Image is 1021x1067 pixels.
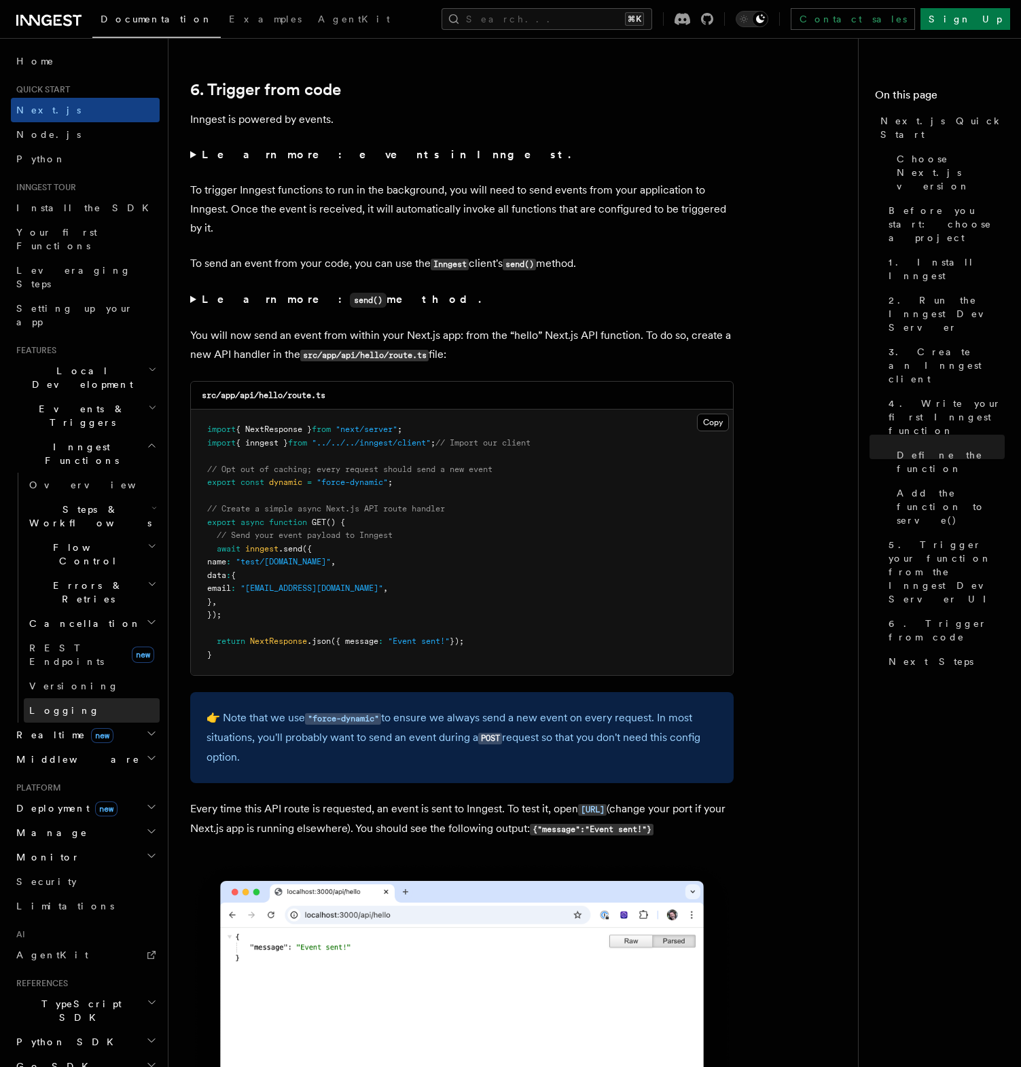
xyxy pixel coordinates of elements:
span: Features [11,345,56,356]
span: Limitations [16,901,114,911]
span: Cancellation [24,617,141,630]
strong: Learn more: method. [202,293,484,306]
span: NextResponse [250,636,307,646]
span: } [207,650,212,659]
a: Contact sales [791,8,915,30]
a: Versioning [24,674,160,698]
span: { inngest } [236,438,288,448]
span: ; [431,438,435,448]
span: await [217,544,240,554]
span: "force-dynamic" [317,477,388,487]
span: async [240,518,264,527]
span: TypeScript SDK [11,997,147,1024]
span: Choose Next.js version [897,152,1005,193]
span: email [207,583,231,593]
button: Local Development [11,359,160,397]
span: , [212,597,217,607]
p: 👉 Note that we use to ensure we always send a new event on every request. In most situations, you... [207,708,717,767]
span: name [207,557,226,566]
span: 3. Create an Inngest client [889,345,1005,386]
button: Manage [11,820,160,845]
span: : [226,571,231,580]
a: Next.js [11,98,160,122]
p: Every time this API route is requested, an event is sent to Inngest. To test it, open (change you... [190,799,734,839]
kbd: ⌘K [625,12,644,26]
span: Next.js [16,105,81,115]
span: return [217,636,245,646]
span: = [307,477,312,487]
span: }); [450,636,464,646]
button: Toggle dark mode [736,11,768,27]
a: "force-dynamic" [305,711,381,724]
span: Python [16,153,66,164]
span: from [288,438,307,448]
span: GET [312,518,326,527]
a: Security [11,869,160,894]
span: Steps & Workflows [24,503,151,530]
span: Node.js [16,129,81,140]
code: send() [503,259,536,270]
span: Events & Triggers [11,402,148,429]
span: Versioning [29,681,119,691]
span: inngest [245,544,279,554]
span: "next/server" [336,424,397,434]
span: 2. Run the Inngest Dev Server [889,293,1005,334]
button: Monitor [11,845,160,869]
span: : [231,583,236,593]
span: Flow Control [24,541,147,568]
span: 1. Install Inngest [889,255,1005,283]
code: [URL] [578,804,607,816]
span: ; [397,424,402,434]
code: Inngest [431,259,469,270]
span: // Send your event payload to Inngest [217,530,393,540]
span: AgentKit [318,14,390,24]
span: Logging [29,705,100,716]
span: Install the SDK [16,202,157,213]
code: {"message":"Event sent!"} [530,824,653,835]
button: Errors & Retries [24,573,160,611]
span: Platform [11,782,61,793]
span: import [207,424,236,434]
span: Setting up your app [16,303,133,327]
span: ({ message [331,636,378,646]
button: Search...⌘K [442,8,652,30]
span: }); [207,610,221,619]
span: } [207,597,212,607]
span: Next Steps [889,655,973,668]
strong: Learn more: events in Inngest. [202,148,573,161]
button: Flow Control [24,535,160,573]
span: Middleware [11,753,140,766]
span: Leveraging Steps [16,265,131,289]
span: function [269,518,307,527]
button: Steps & Workflows [24,497,160,535]
span: Inngest Functions [11,440,147,467]
a: 2. Run the Inngest Dev Server [883,288,1005,340]
code: POST [478,733,502,744]
span: Your first Functions [16,227,97,251]
span: 4. Write your first Inngest function [889,397,1005,437]
span: Overview [29,480,169,490]
span: Security [16,876,77,887]
a: 4. Write your first Inngest function [883,391,1005,443]
span: Realtime [11,728,113,742]
span: Python SDK [11,1035,122,1049]
code: src/app/api/hello/route.ts [202,391,325,400]
span: Inngest tour [11,182,76,193]
span: Local Development [11,364,148,391]
a: AgentKit [310,4,398,37]
span: Next.js Quick Start [880,114,1005,141]
span: // Opt out of caching; every request should send a new event [207,465,492,474]
span: { [231,571,236,580]
a: Python [11,147,160,171]
summary: Learn more:send()method. [190,290,734,310]
a: 3. Create an Inngest client [883,340,1005,391]
span: 6. Trigger from code [889,617,1005,644]
p: You will now send an event from within your Next.js app: from the “hello” Next.js API function. T... [190,326,734,365]
span: const [240,477,264,487]
span: import [207,438,236,448]
a: Logging [24,698,160,723]
span: "../../../inngest/client" [312,438,431,448]
a: Define the function [891,443,1005,481]
span: dynamic [269,477,302,487]
button: Deploymentnew [11,796,160,820]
